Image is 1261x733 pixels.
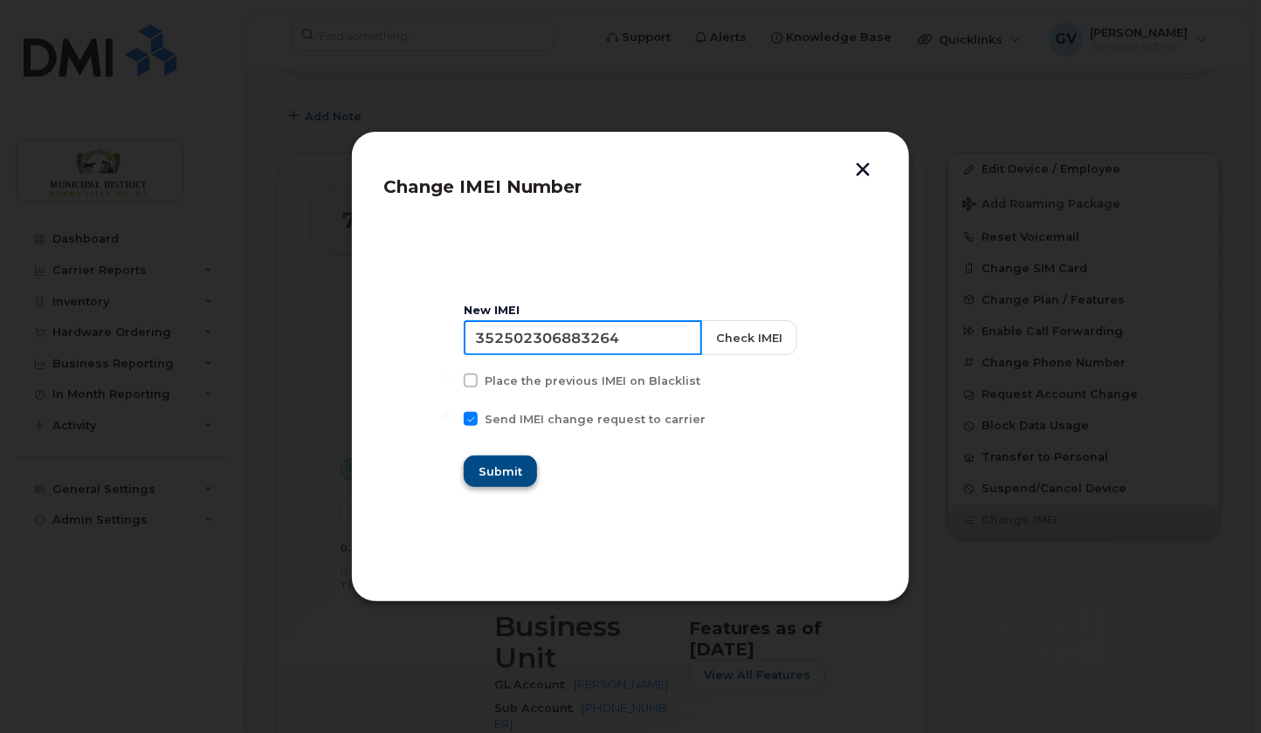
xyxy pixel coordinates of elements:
[383,176,582,197] span: Change IMEI Number
[701,320,797,355] button: Check IMEI
[485,413,706,426] span: Send IMEI change request to carrier
[443,373,451,382] input: Place the previous IMEI on Blacklist
[479,463,522,480] span: Submit
[485,374,700,387] span: Place the previous IMEI on Blacklist
[464,456,537,487] button: Submit
[443,412,451,421] input: Send IMEI change request to carrier
[464,304,797,318] div: New IMEI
